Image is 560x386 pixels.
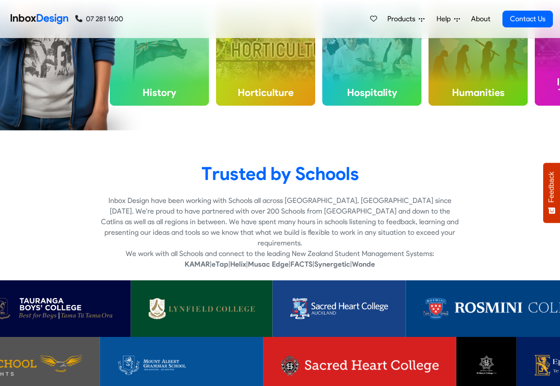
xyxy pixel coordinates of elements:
img: Sacred Heart College (Auckland) [290,298,388,319]
button: Feedback - Show survey [543,163,560,223]
strong: eTap [212,260,228,268]
h4: History [110,80,209,105]
a: Products [384,10,428,28]
p: Inbox Design have been working with Schools all across [GEOGRAPHIC_DATA], [GEOGRAPHIC_DATA] since... [100,195,460,248]
img: Lynfield College [148,298,255,319]
strong: Synergetic [314,260,350,268]
span: Products [387,14,419,24]
img: Mt Albert Grammar School [118,355,246,376]
h4: Horticulture [216,80,315,105]
a: 07 281 1600 [75,14,123,24]
a: Contact Us [502,11,553,27]
p: We work with all Schools and connect to the leading New Zealand Student Management Systems: [100,248,460,259]
img: St Mary’s College (Wellington) [474,355,498,376]
heading: Trusted by Schools [7,162,553,185]
strong: KAMAR [185,260,210,268]
p: | | | | | | [100,259,460,270]
strong: Musac Edge [248,260,289,268]
a: About [468,10,493,28]
h4: Hospitality [322,80,421,105]
strong: FACTS [290,260,313,268]
img: Sacred Heart College (Lower Hutt) [281,355,438,376]
span: Feedback [548,172,556,203]
strong: Helix [230,260,246,268]
a: Help [433,10,463,28]
h4: Humanities [429,80,528,105]
span: Help [436,14,454,24]
strong: Wonde [352,260,375,268]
